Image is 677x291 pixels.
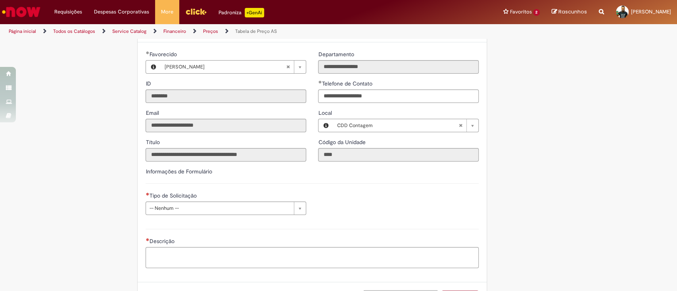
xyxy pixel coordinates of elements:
[146,247,479,268] textarea: Descrição
[282,61,294,73] abbr: Limpar campo Favorecido
[533,9,540,16] span: 2
[112,28,146,34] a: Service Catalog
[318,80,322,84] span: Obrigatório Preenchido
[160,61,306,73] a: [PERSON_NAME]Limpar campo Favorecido
[54,8,82,16] span: Requisições
[510,8,531,16] span: Favoritos
[149,51,178,58] span: Necessários - Favorecido
[149,202,290,215] span: -- Nenhum --
[146,168,212,175] label: Informações de Formulário
[318,51,355,58] span: Somente leitura - Departamento
[235,28,277,34] a: Tabela de Preço AS
[146,109,160,117] label: Somente leitura - Email
[333,119,478,132] a: CDD ContagemLimpar campo Local
[163,28,186,34] a: Financeiro
[146,139,161,146] span: Somente leitura - Título
[146,138,161,146] label: Somente leitura - Título
[149,192,198,199] span: Tipo de Solicitação
[558,8,587,15] span: Rascunhos
[9,28,36,34] a: Página inicial
[146,51,149,54] span: Obrigatório Preenchido
[318,89,479,103] input: Telefone de Contato
[146,61,160,73] button: Favorecido, Visualizar este registro Robson Marcolino Da Silva Junior
[318,60,479,74] input: Departamento
[6,24,445,39] ul: Trilhas de página
[1,4,42,20] img: ServiceNow
[322,80,374,87] span: Telefone de Contato
[318,109,333,116] span: Local
[318,139,367,146] span: Somente leitura - Código da Unidade
[185,6,207,17] img: click_logo_yellow_360x200.png
[245,8,264,17] p: +GenAi
[318,50,355,58] label: Somente leitura - Departamento
[318,119,333,132] button: Local, Visualizar este registro CDD Contagem
[455,119,466,132] abbr: Limpar campo Local
[146,80,152,87] label: Somente leitura - ID
[161,8,173,16] span: More
[552,8,587,16] a: Rascunhos
[94,8,149,16] span: Despesas Corporativas
[337,119,458,132] span: CDD Contagem
[146,192,149,196] span: Necessários
[203,28,218,34] a: Preços
[149,238,176,245] span: Descrição
[146,119,306,132] input: Email
[631,8,671,15] span: [PERSON_NAME]
[146,80,152,87] span: Somente leitura - ID
[164,61,286,73] span: [PERSON_NAME]
[146,238,149,241] span: Necessários
[318,138,367,146] label: Somente leitura - Código da Unidade
[318,148,479,162] input: Código da Unidade
[146,89,306,103] input: ID
[53,28,95,34] a: Todos os Catálogos
[219,8,264,17] div: Padroniza
[146,148,306,162] input: Título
